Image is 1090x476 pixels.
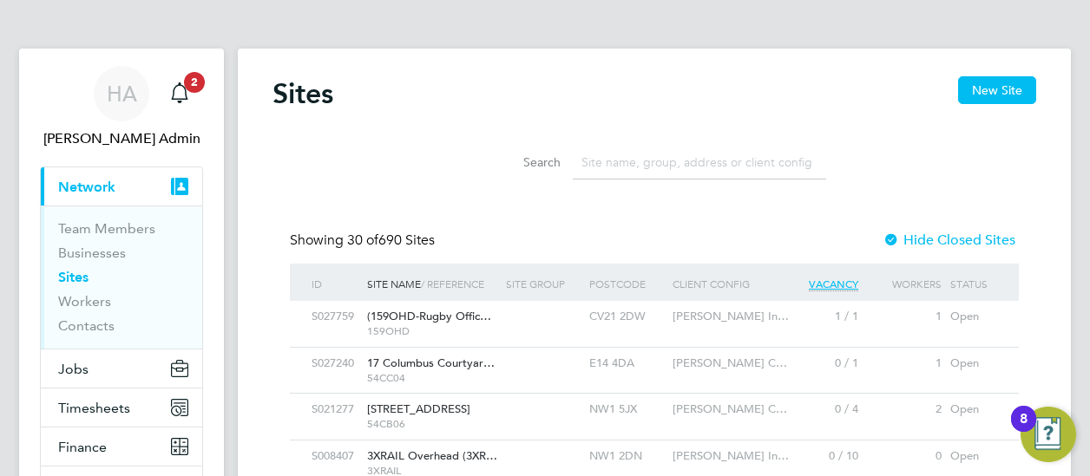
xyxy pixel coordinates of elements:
[946,348,1001,380] div: Open
[307,394,363,426] div: S021277
[307,300,1001,315] a: S027759(159OHD-Rugby Offic… 159OHDCV21 2DW[PERSON_NAME] In…1 / 11Open
[307,264,363,303] div: ID
[421,277,484,290] span: / Reference
[367,417,497,431] span: 54CB06
[946,394,1001,426] div: Open
[40,128,203,149] span: Hays Admin
[367,309,491,323] span: (159OHD-Rugby Offic…
[573,146,826,179] input: Site name, group, address or client config
[58,245,126,261] a: Businesses
[367,355,495,370] span: 17 Columbus Courtyar…
[363,264,502,303] div: Site Name
[41,167,202,205] button: Network
[58,179,115,195] span: Network
[502,264,585,303] div: Site Group
[863,264,946,303] div: Workers
[307,347,1001,362] a: S02724017 Columbus Courtyar… 54CC04E14 4DA[PERSON_NAME] C…0 / 11Open
[290,231,438,250] div: Showing
[367,324,497,338] span: 159OHD
[779,394,863,426] div: 0 / 4
[58,220,155,237] a: Team Members
[41,349,202,388] button: Jobs
[58,317,115,334] a: Contacts
[162,66,197,121] a: 2
[673,309,789,323] span: [PERSON_NAME] In…
[347,231,435,249] span: 690 Sites
[779,301,863,333] div: 1 / 1
[41,388,202,427] button: Timesheets
[863,348,946,380] div: 1
[58,400,130,416] span: Timesheets
[58,293,111,310] a: Workers
[946,301,1001,333] div: Open
[585,301,668,333] div: CV21 2DW
[809,277,858,291] span: Vacancy
[585,264,668,303] div: Postcode
[946,440,1001,473] div: Open
[347,231,378,249] span: 30 of
[41,205,202,349] div: Network
[107,82,137,105] span: HA
[585,348,668,380] div: E14 4DA
[958,76,1036,104] button: New Site
[883,231,1015,249] label: Hide Closed Sites
[307,440,1001,454] a: S0084073XRAIL Overhead (3XR… 3XRAILNW1 2DN[PERSON_NAME] In…0 / 100Open
[863,301,946,333] div: 1
[367,448,497,463] span: 3XRAIL Overhead (3XR…
[585,394,668,426] div: NW1 5JX
[307,440,363,473] div: S008407
[58,361,89,377] span: Jobs
[40,66,203,149] a: HA[PERSON_NAME] Admin
[41,427,202,466] button: Finance
[307,301,363,333] div: S027759
[673,401,787,416] span: [PERSON_NAME] C…
[673,448,789,463] span: [PERSON_NAME] In…
[483,154,561,170] label: Search
[58,439,107,455] span: Finance
[863,440,946,473] div: 0
[779,348,863,380] div: 0 / 1
[184,72,205,93] span: 2
[367,371,497,385] span: 54CC04
[367,401,470,416] span: [STREET_ADDRESS]
[1020,419,1028,441] div: 8
[668,264,779,303] div: Client Config
[1021,407,1076,462] button: Open Resource Center, 8 new notifications
[673,355,787,370] span: [PERSON_NAME] C…
[863,394,946,426] div: 2
[946,264,1001,303] div: Status
[779,440,863,473] div: 0 / 10
[272,76,333,111] h2: Sites
[307,393,1001,408] a: S021277[STREET_ADDRESS] 54CB06NW1 5JX[PERSON_NAME] C…0 / 42Open
[307,348,363,380] div: S027240
[585,440,668,473] div: NW1 2DN
[58,269,89,285] a: Sites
